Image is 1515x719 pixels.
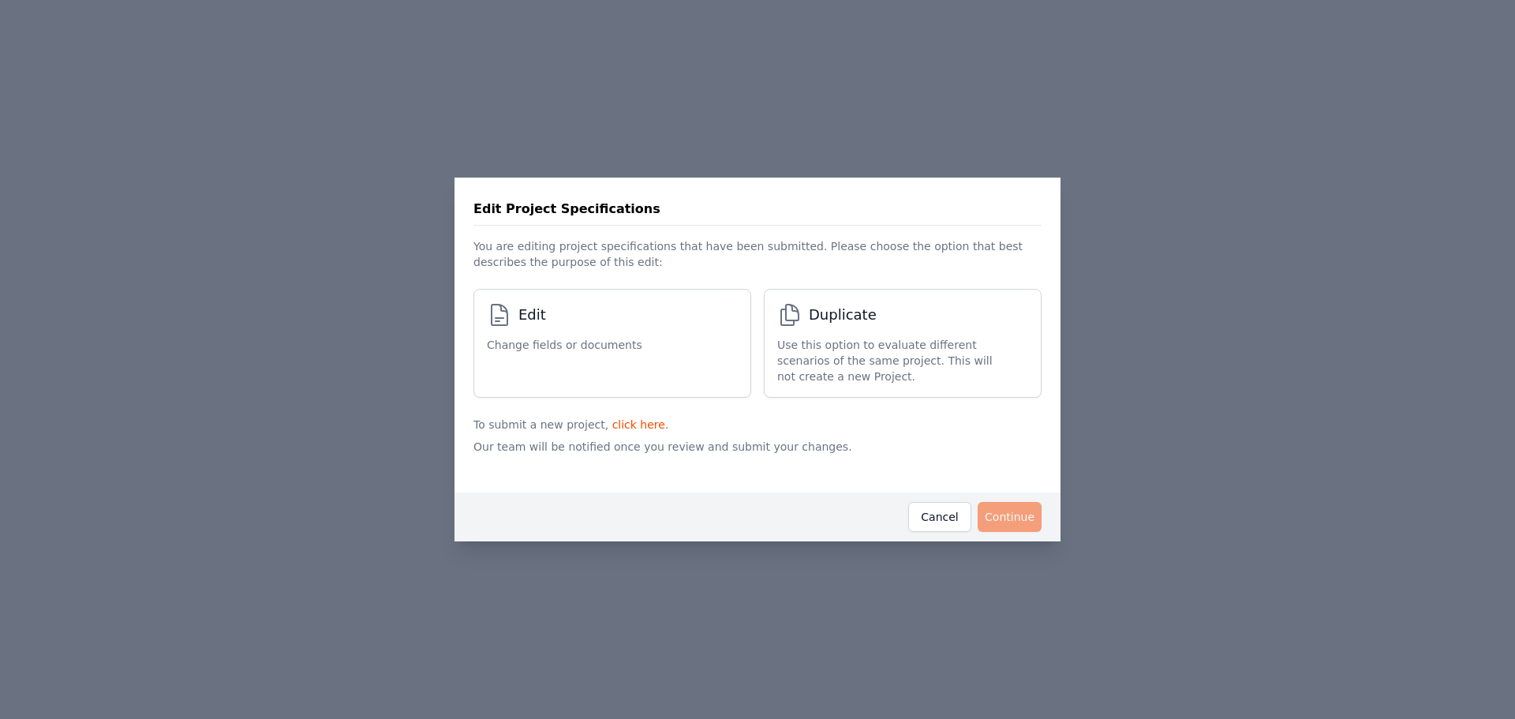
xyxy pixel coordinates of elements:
p: To submit a new project, . [473,410,1042,433]
a: click here [612,418,665,431]
span: Change fields or documents [487,337,642,353]
button: Cancel [908,502,971,532]
p: Our team will be notified once you review and submit your changes. [473,433,1042,480]
button: Continue [978,502,1042,532]
span: Use this option to evaluate different scenarios of the same project. This will not create a new P... [777,337,1012,384]
span: Edit [518,304,546,326]
p: You are editing project specifications that have been submitted. Please choose the option that be... [473,226,1042,276]
span: Duplicate [809,304,877,326]
h3: Edit Project Specifications [473,200,660,219]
